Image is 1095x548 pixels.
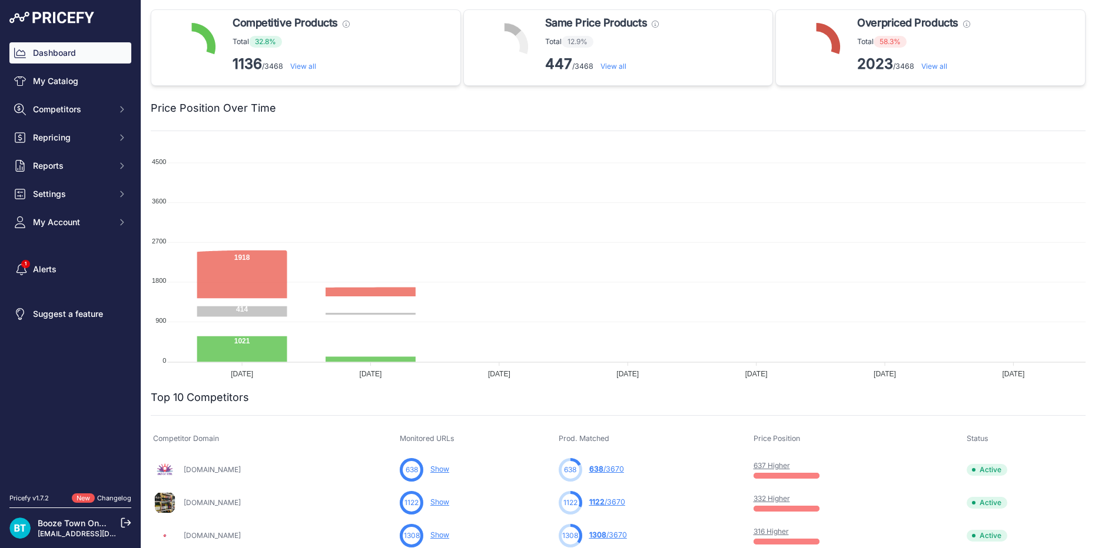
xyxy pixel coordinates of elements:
a: My Catalog [9,71,131,92]
span: 58.3% [874,36,907,48]
a: Show [430,530,449,539]
span: 12.9% [562,36,593,48]
span: Repricing [33,132,110,143]
tspan: 4500 [152,158,166,165]
strong: 1136 [233,55,262,72]
strong: 447 [545,55,572,72]
h2: Price Position Over Time [151,100,276,116]
nav: Sidebar [9,42,131,479]
tspan: [DATE] [616,370,639,378]
span: Settings [33,188,110,200]
tspan: [DATE] [360,370,382,378]
tspan: [DATE] [231,370,253,378]
span: New [72,493,95,503]
a: Booze Town Online [38,518,113,528]
span: Status [967,434,988,443]
span: 1308 [404,530,420,541]
tspan: [DATE] [488,370,510,378]
a: 1308/3670 [589,530,627,539]
tspan: 2700 [152,238,166,245]
span: Same Price Products [545,15,647,31]
img: Pricefy Logo [9,12,94,24]
a: Show [430,497,449,506]
a: [DOMAIN_NAME] [184,531,241,540]
p: /3468 [857,55,970,73]
div: Pricefy v1.7.2 [9,493,49,503]
button: Repricing [9,127,131,148]
span: 1122 [404,497,419,508]
span: Competitive Products [233,15,338,31]
span: Active [967,530,1007,542]
span: 1308 [562,530,578,541]
span: Competitor Domain [153,434,219,443]
tspan: 900 [155,317,166,324]
tspan: [DATE] [874,370,896,378]
a: View all [600,62,626,71]
tspan: 3600 [152,198,166,205]
p: /3468 [233,55,350,73]
h2: Top 10 Competitors [151,389,249,406]
a: Changelog [97,494,131,502]
span: Competitors [33,103,110,115]
a: View all [290,62,316,71]
a: [EMAIL_ADDRESS][DOMAIN_NAME] [38,529,161,538]
span: My Account [33,216,110,228]
a: View all [921,62,947,71]
tspan: [DATE] [745,370,768,378]
span: 1308 [589,530,606,539]
p: Total [857,36,970,48]
tspan: 1800 [152,277,166,284]
a: 316 Higher [754,527,789,536]
a: Dashboard [9,42,131,64]
span: Active [967,497,1007,509]
a: 332 Higher [754,494,790,503]
span: 1122 [589,497,605,506]
a: Suggest a feature [9,303,131,325]
span: 638 [564,465,576,475]
span: Active [967,464,1007,476]
button: Settings [9,183,131,205]
a: 638/3670 [589,465,624,473]
p: Total [545,36,659,48]
span: Overpriced Products [857,15,958,31]
span: Price Position [754,434,800,443]
a: [DOMAIN_NAME] [184,498,241,507]
p: Total [233,36,350,48]
a: Alerts [9,259,131,280]
strong: 2023 [857,55,893,72]
span: Prod. Matched [559,434,609,443]
p: /3468 [545,55,659,73]
a: 1122/3670 [589,497,625,506]
span: 638 [589,465,603,473]
span: 32.8% [249,36,282,48]
span: Monitored URLs [400,434,454,443]
tspan: [DATE] [1003,370,1025,378]
button: My Account [9,212,131,233]
tspan: 0 [162,357,166,364]
a: Show [430,465,449,473]
button: Competitors [9,99,131,120]
button: Reports [9,155,131,176]
a: 637 Higher [754,461,790,470]
span: Reports [33,160,110,172]
span: 638 [406,465,418,475]
span: 1122 [563,497,578,508]
a: [DOMAIN_NAME] [184,465,241,474]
